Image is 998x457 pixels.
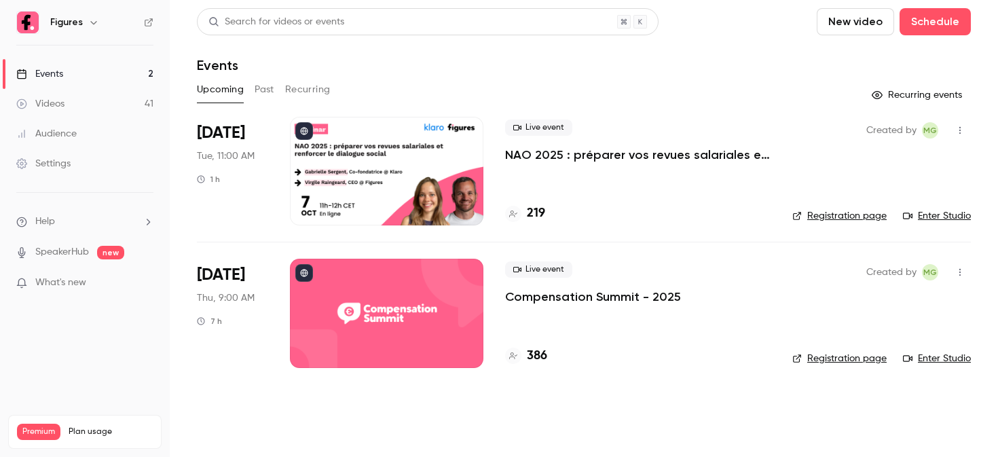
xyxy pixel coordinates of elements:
span: [DATE] [197,122,245,144]
iframe: Noticeable Trigger [137,277,153,289]
a: Registration page [792,209,887,223]
a: Compensation Summit - 2025 [505,289,681,305]
h4: 386 [527,347,547,365]
div: Audience [16,127,77,141]
span: Help [35,215,55,229]
span: Tue, 11:00 AM [197,149,255,163]
button: New video [817,8,894,35]
span: Premium [17,424,60,440]
span: [DATE] [197,264,245,286]
div: Settings [16,157,71,170]
a: Enter Studio [903,352,971,365]
a: SpeakerHub [35,245,89,259]
button: Past [255,79,274,100]
span: Created by [866,122,917,139]
span: Mégane Gateau [922,264,938,280]
a: 219 [505,204,545,223]
button: Recurring events [866,84,971,106]
span: Plan usage [69,426,153,437]
div: 1 h [197,174,220,185]
a: Enter Studio [903,209,971,223]
div: Search for videos or events [208,15,344,29]
img: Figures [17,12,39,33]
span: Live event [505,120,572,136]
div: Oct 7 Tue, 11:00 AM (Europe/Paris) [197,117,268,225]
a: 386 [505,347,547,365]
span: MG [923,264,937,280]
span: Thu, 9:00 AM [197,291,255,305]
span: MG [923,122,937,139]
button: Recurring [285,79,331,100]
span: Created by [866,264,917,280]
div: Videos [16,97,64,111]
div: 7 h [197,316,222,327]
h4: 219 [527,204,545,223]
div: Events [16,67,63,81]
span: Live event [505,261,572,278]
div: Oct 16 Thu, 9:00 AM (Europe/Paris) [197,259,268,367]
span: Mégane Gateau [922,122,938,139]
span: new [97,246,124,259]
h6: Figures [50,16,83,29]
button: Upcoming [197,79,244,100]
a: Registration page [792,352,887,365]
h1: Events [197,57,238,73]
li: help-dropdown-opener [16,215,153,229]
span: What's new [35,276,86,290]
a: NAO 2025 : préparer vos revues salariales et renforcer le dialogue social [505,147,771,163]
button: Schedule [900,8,971,35]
